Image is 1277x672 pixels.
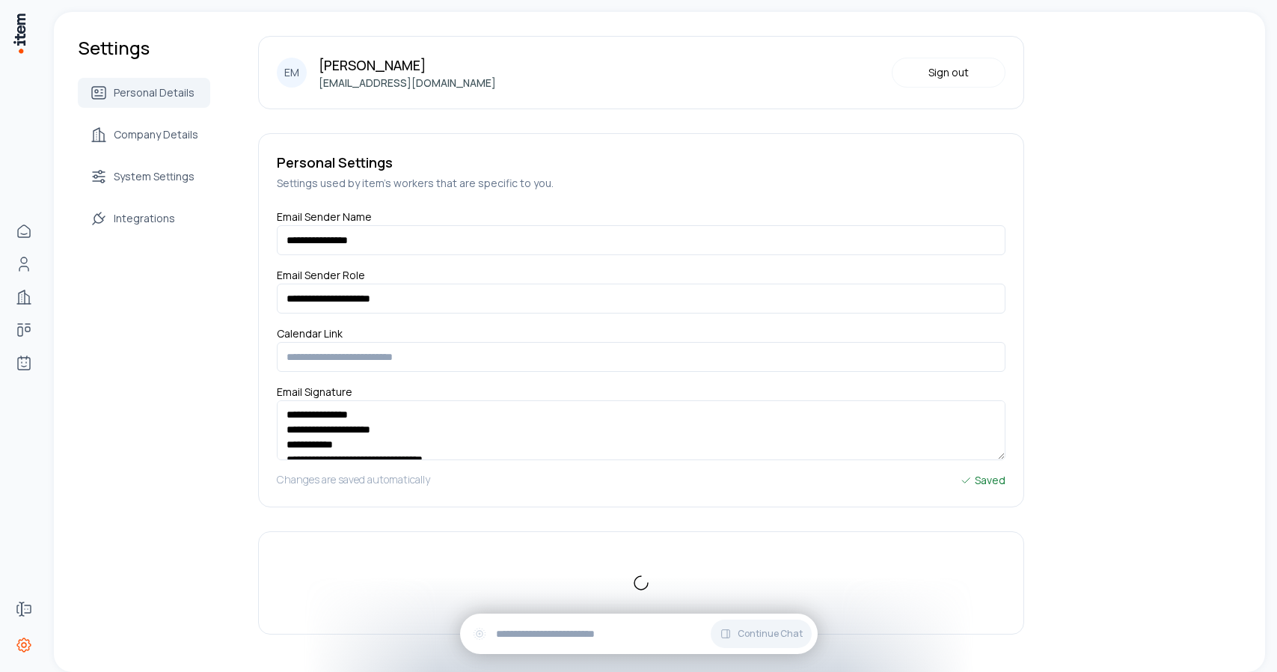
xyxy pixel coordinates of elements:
[9,282,39,312] a: Companies
[114,85,195,100] span: Personal Details
[738,628,803,640] span: Continue Chat
[277,152,1005,173] h5: Personal Settings
[9,348,39,378] a: Agents
[277,210,372,230] label: Email Sender Name
[960,472,1005,489] div: Saved
[277,326,343,346] label: Calendar Link
[9,249,39,279] a: People
[277,268,365,288] label: Email Sender Role
[277,58,307,88] div: EM
[892,58,1005,88] button: Sign out
[114,127,198,142] span: Company Details
[460,614,818,654] div: Continue Chat
[711,620,812,648] button: Continue Chat
[78,120,210,150] a: Company Details
[114,211,175,226] span: Integrations
[9,315,39,345] a: Deals
[277,385,352,405] label: Email Signature
[9,216,39,246] a: Home
[114,169,195,184] span: System Settings
[9,630,39,660] a: Settings
[78,78,210,108] a: Personal Details
[78,36,210,60] h1: Settings
[78,204,210,233] a: Integrations
[319,76,496,91] p: [EMAIL_ADDRESS][DOMAIN_NAME]
[277,472,430,489] h5: Changes are saved automatically
[9,594,39,624] a: Forms
[78,162,210,192] a: System Settings
[277,176,1005,191] h5: Settings used by item's workers that are specific to you.
[319,55,496,76] p: [PERSON_NAME]
[12,12,27,55] img: Item Brain Logo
